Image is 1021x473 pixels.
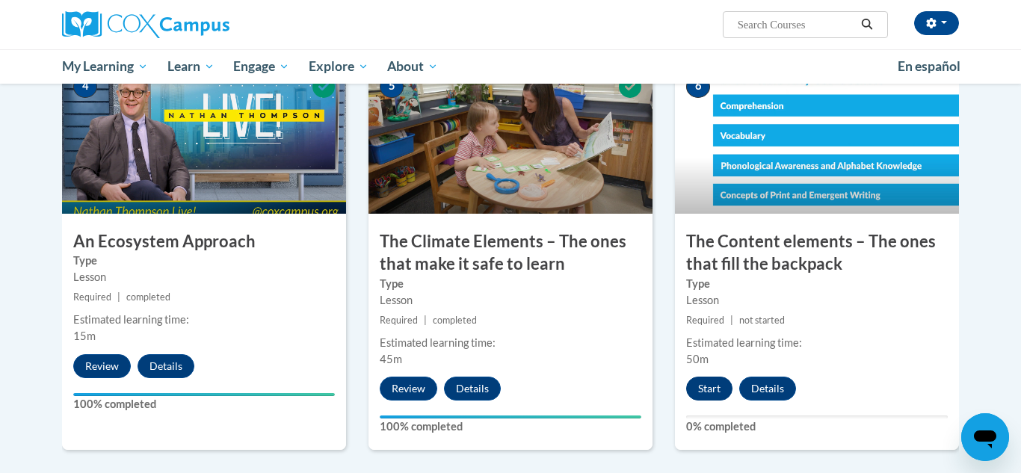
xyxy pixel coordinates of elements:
[73,269,335,285] div: Lesson
[380,415,641,418] div: Your progress
[898,58,960,74] span: En español
[138,354,194,378] button: Details
[433,315,477,326] span: completed
[730,315,733,326] span: |
[299,49,378,84] a: Explore
[62,230,346,253] h3: An Ecosystem Approach
[686,377,732,401] button: Start
[73,354,131,378] button: Review
[736,16,856,34] input: Search Courses
[686,75,710,98] span: 6
[309,58,368,75] span: Explore
[444,377,501,401] button: Details
[368,230,653,276] h3: The Climate Elements – The ones that make it safe to learn
[167,58,215,75] span: Learn
[40,49,981,84] div: Main menu
[126,291,170,303] span: completed
[73,396,335,412] label: 100% completed
[117,291,120,303] span: |
[368,64,653,214] img: Course Image
[686,418,948,435] label: 0% completed
[380,276,641,292] label: Type
[73,393,335,396] div: Your progress
[380,418,641,435] label: 100% completed
[158,49,224,84] a: Learn
[739,377,796,401] button: Details
[888,51,970,82] a: En español
[686,335,948,351] div: Estimated learning time:
[961,413,1009,461] iframe: Button to launch messaging window
[675,64,959,214] img: Course Image
[424,315,427,326] span: |
[686,292,948,309] div: Lesson
[387,58,438,75] span: About
[233,58,289,75] span: Engage
[73,312,335,328] div: Estimated learning time:
[856,16,878,34] button: Search
[62,11,346,38] a: Cox Campus
[62,58,148,75] span: My Learning
[380,377,437,401] button: Review
[62,64,346,214] img: Course Image
[686,353,709,365] span: 50m
[73,291,111,303] span: Required
[914,11,959,35] button: Account Settings
[73,253,335,269] label: Type
[380,335,641,351] div: Estimated learning time:
[223,49,299,84] a: Engage
[380,353,402,365] span: 45m
[378,49,448,84] a: About
[73,75,97,98] span: 4
[380,292,641,309] div: Lesson
[686,315,724,326] span: Required
[52,49,158,84] a: My Learning
[686,276,948,292] label: Type
[380,75,404,98] span: 5
[675,230,959,276] h3: The Content elements – The ones that fill the backpack
[73,330,96,342] span: 15m
[62,11,229,38] img: Cox Campus
[380,315,418,326] span: Required
[739,315,785,326] span: not started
